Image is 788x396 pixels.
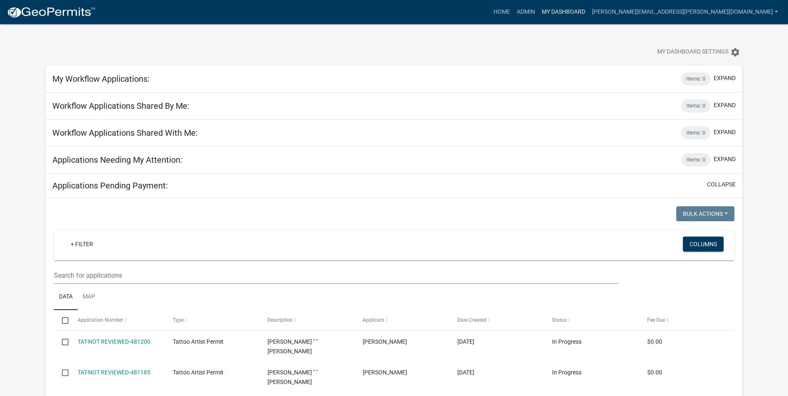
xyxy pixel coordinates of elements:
datatable-header-cell: Description [260,310,354,330]
span: $0.00 [647,369,662,376]
h5: Workflow Applications Shared By Me: [52,101,189,111]
button: expand [714,74,736,83]
a: Data [54,284,78,310]
h5: Workflow Applications Shared With Me: [52,128,198,138]
h5: Applications Needing My Attention: [52,155,182,165]
datatable-header-cell: Fee Due [639,310,734,330]
i: settings [730,47,740,57]
div: Items: 0 [681,72,710,86]
datatable-header-cell: Status [544,310,639,330]
span: 09/19/2025 [457,338,474,345]
button: expand [714,128,736,137]
span: Applicant [363,317,384,323]
span: Fee Due [647,317,665,323]
a: TAT-NOT REVIEWED-481200 [78,338,150,345]
span: Tranell Clifton [363,369,407,376]
input: Search for applications [54,267,619,284]
div: Items: 0 [681,126,710,139]
span: Date Created [457,317,486,323]
button: collapse [707,180,736,189]
a: TAT-NOT REVIEWED-481185 [78,369,150,376]
a: + Filter [64,237,100,252]
div: Items: 0 [681,153,710,166]
span: Tattoo Artist Permit [173,369,223,376]
h5: Applications Pending Payment: [52,181,168,191]
datatable-header-cell: Date Created [449,310,544,330]
datatable-header-cell: Type [165,310,260,330]
span: Description [268,317,293,323]
span: In Progress [552,338,582,345]
span: In Progress [552,369,582,376]
span: 09/19/2025 [457,369,474,376]
a: My Dashboard [538,4,589,20]
a: Map [78,284,100,310]
span: $0.00 [647,338,662,345]
button: expand [714,101,736,110]
button: My Dashboard Settingssettings [651,44,747,60]
span: Application Number [78,317,123,323]
span: Type [173,317,184,323]
span: My Dashboard Settings [657,47,729,57]
span: David [363,338,407,345]
datatable-header-cell: Select [54,310,70,330]
a: Home [490,4,513,20]
h5: My Workflow Applications: [52,74,150,84]
button: Bulk Actions [676,206,734,221]
button: expand [714,155,736,164]
datatable-header-cell: Application Number [70,310,164,330]
div: Items: 0 [681,99,710,112]
datatable-header-cell: Applicant [354,310,449,330]
span: Tattoo Artist Permit [173,338,223,345]
button: Columns [683,237,724,252]
a: [PERSON_NAME][EMAIL_ADDRESS][PERSON_NAME][DOMAIN_NAME] [589,4,781,20]
a: Admin [513,4,538,20]
span: David " " Negron [268,338,318,354]
span: Tranell " " Clifton [268,369,318,385]
span: Status [552,317,567,323]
